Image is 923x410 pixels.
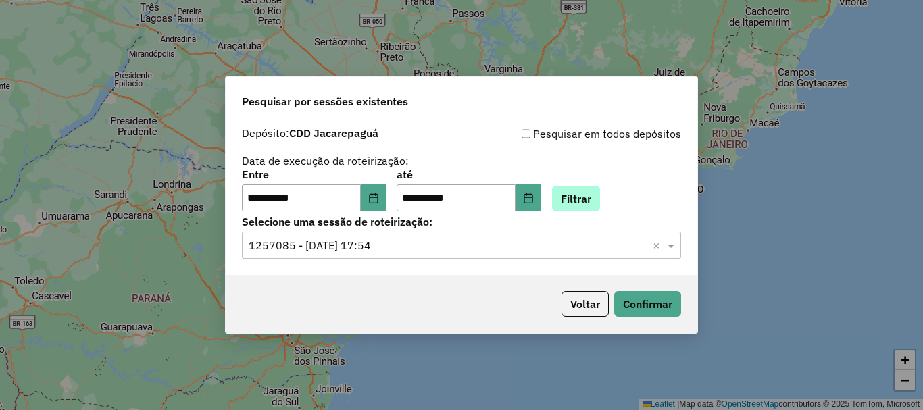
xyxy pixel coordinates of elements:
div: Pesquisar em todos depósitos [461,126,681,142]
label: Depósito: [242,125,378,141]
span: Pesquisar por sessões existentes [242,93,408,109]
button: Filtrar [552,186,600,211]
label: Entre [242,166,386,182]
button: Confirmar [614,291,681,317]
button: Choose Date [516,184,541,211]
label: Selecione uma sessão de roteirização: [242,213,681,230]
button: Choose Date [361,184,386,211]
button: Voltar [562,291,609,317]
label: Data de execução da roteirização: [242,153,409,169]
span: Clear all [653,237,664,253]
strong: CDD Jacarepaguá [289,126,378,140]
label: até [397,166,541,182]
